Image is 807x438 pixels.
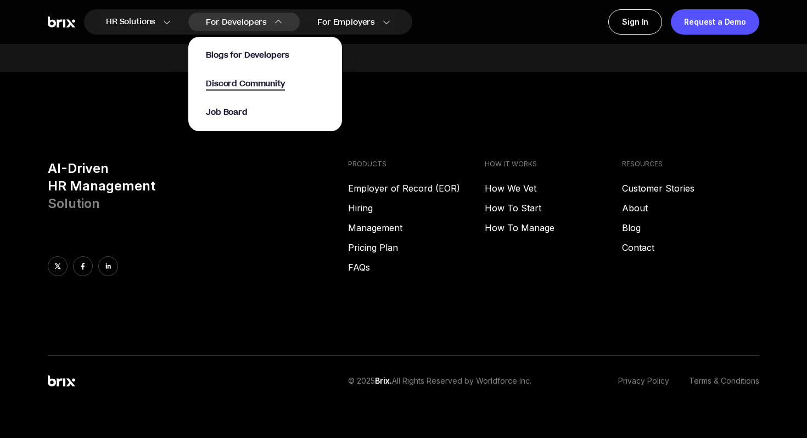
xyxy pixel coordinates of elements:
a: Job Board [206,106,248,118]
img: Brix Logo [48,375,75,387]
img: Brix Logo [48,16,75,28]
span: HR Solutions [106,13,155,31]
a: Contact [622,241,759,254]
a: How We Vet [485,182,622,195]
p: © 2025 All Rights Reserved by Worldforce Inc. [348,375,531,387]
a: Management [348,221,485,234]
a: How To Manage [485,221,622,234]
a: Blogs for Developers [206,49,289,61]
a: Discord Community [206,77,284,89]
span: Job Board [206,106,248,118]
h3: AI-Driven HR Management [48,160,339,212]
a: Sign In [608,9,662,35]
a: Request a Demo [671,9,759,35]
span: For Developers [206,16,267,28]
a: Terms & Conditions [689,375,759,387]
a: Pricing Plan [348,241,485,254]
a: Customer Stories [622,182,759,195]
a: Employer of Record (EOR) [348,182,485,195]
a: About [622,201,759,215]
a: How To Start [485,201,622,215]
span: Brix. [375,376,392,385]
a: Hiring [348,201,485,215]
a: Blog [622,221,759,234]
span: Solution [48,195,100,211]
a: Privacy Policy [618,375,669,387]
span: For Employers [317,16,375,28]
h4: PRODUCTS [348,160,485,169]
h4: HOW IT WORKS [485,160,622,169]
span: Discord Community [206,78,284,91]
h4: RESOURCES [622,160,759,169]
a: FAQs [348,261,485,274]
